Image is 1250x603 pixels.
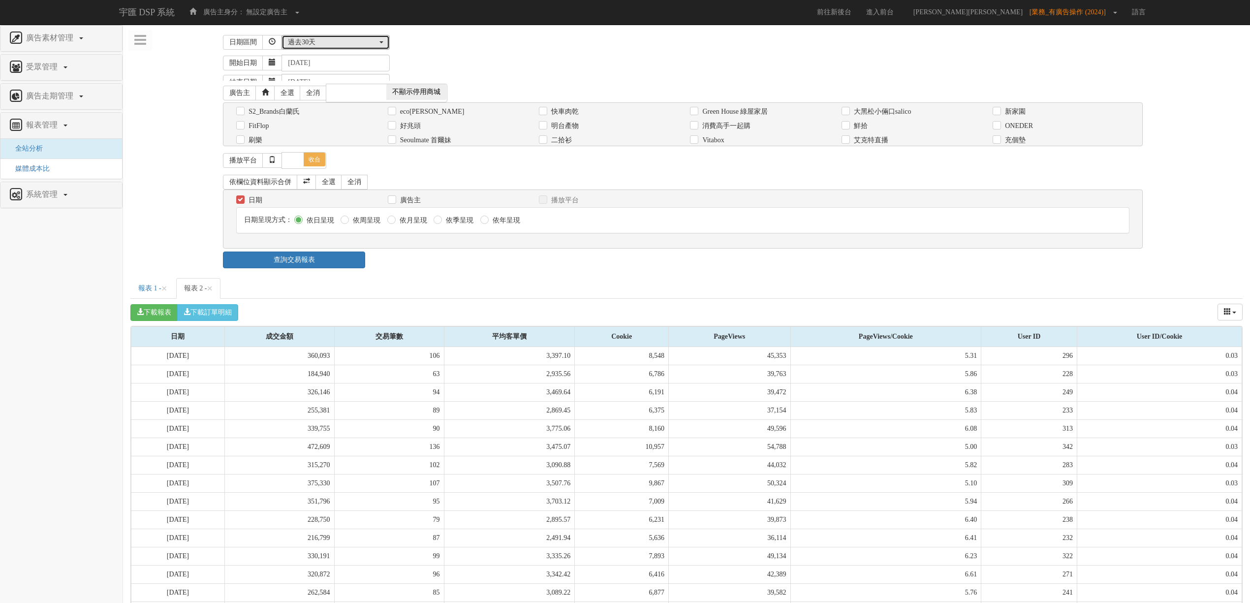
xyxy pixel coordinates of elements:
[669,492,790,510] td: 41,629
[669,383,790,401] td: 39,472
[224,492,334,510] td: 351,796
[575,401,669,419] td: 6,375
[223,252,365,268] a: 查詢交易報表
[791,327,981,347] div: PageViews/Cookie
[224,456,334,474] td: 315,270
[444,347,575,365] td: 3,397.10
[397,216,427,225] label: 依月呈現
[790,438,981,456] td: 5.00
[131,365,225,383] td: [DATE]
[246,121,269,131] label: FitFlop
[790,492,981,510] td: 5.94
[1077,492,1242,510] td: 0.04
[224,510,334,529] td: 228,750
[224,583,334,602] td: 262,584
[1077,327,1242,347] div: User ID/Cookie
[549,107,579,117] label: 快車肉乾
[669,365,790,383] td: 39,763
[131,565,225,583] td: [DATE]
[1002,107,1026,117] label: 新家園
[1077,583,1242,602] td: 0.04
[981,383,1077,401] td: 249
[207,284,213,294] button: Close
[315,175,342,190] a: 全選
[790,510,981,529] td: 6.40
[131,510,225,529] td: [DATE]
[398,135,452,145] label: Seoulmate 首爾妹
[8,60,115,75] a: 受眾管理
[669,347,790,365] td: 45,353
[334,474,444,492] td: 107
[161,283,167,294] span: ×
[444,327,575,347] div: 平均客單價
[8,165,50,172] span: 媒體成本比
[8,89,115,104] a: 廣告走期管理
[246,107,299,117] label: S2_Brands白蘭氏
[669,327,790,347] div: PageViews
[224,419,334,438] td: 339,755
[444,565,575,583] td: 3,342.42
[398,195,421,205] label: 廣告主
[334,456,444,474] td: 102
[334,565,444,583] td: 96
[575,456,669,474] td: 7,569
[131,583,225,602] td: [DATE]
[790,347,981,365] td: 5.31
[444,492,575,510] td: 3,703.12
[981,419,1077,438] td: 313
[334,383,444,401] td: 94
[444,547,575,565] td: 3,335.26
[981,547,1077,565] td: 322
[1002,121,1033,131] label: ONEDER
[669,438,790,456] td: 54,788
[981,583,1077,602] td: 241
[851,107,911,117] label: 大黑松小倆口salico
[981,347,1077,365] td: 296
[549,121,579,131] label: 明台產物
[224,547,334,565] td: 330,191
[224,565,334,583] td: 320,872
[790,529,981,547] td: 6.41
[444,456,575,474] td: 3,090.88
[981,365,1077,383] td: 228
[908,8,1028,16] span: [PERSON_NAME][PERSON_NAME]
[669,401,790,419] td: 37,154
[8,145,43,152] a: 全站分析
[1077,347,1242,365] td: 0.03
[700,107,768,117] label: Green House 綠屋家居
[131,492,225,510] td: [DATE]
[575,327,668,347] div: Cookie
[575,583,669,602] td: 6,877
[131,383,225,401] td: [DATE]
[700,121,750,131] label: 消費高手一起購
[981,565,1077,583] td: 271
[335,327,444,347] div: 交易筆數
[575,419,669,438] td: 8,160
[981,510,1077,529] td: 238
[669,547,790,565] td: 49,134
[334,401,444,419] td: 89
[24,190,62,198] span: 系統管理
[131,474,225,492] td: [DATE]
[224,383,334,401] td: 326,146
[224,347,334,365] td: 360,093
[8,187,115,203] a: 系統管理
[224,438,334,456] td: 472,609
[790,401,981,419] td: 5.83
[575,529,669,547] td: 5,636
[490,216,520,225] label: 依年呈現
[575,492,669,510] td: 7,009
[131,347,225,365] td: [DATE]
[443,216,473,225] label: 依季呈現
[790,456,981,474] td: 5.82
[575,510,669,529] td: 6,231
[341,175,368,190] a: 全消
[224,474,334,492] td: 375,330
[1218,304,1243,320] button: columns
[225,327,334,347] div: 成交金額
[24,33,78,42] span: 廣告素材管理
[24,121,62,129] span: 報表管理
[334,529,444,547] td: 87
[274,86,301,100] a: 全選
[669,419,790,438] td: 49,596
